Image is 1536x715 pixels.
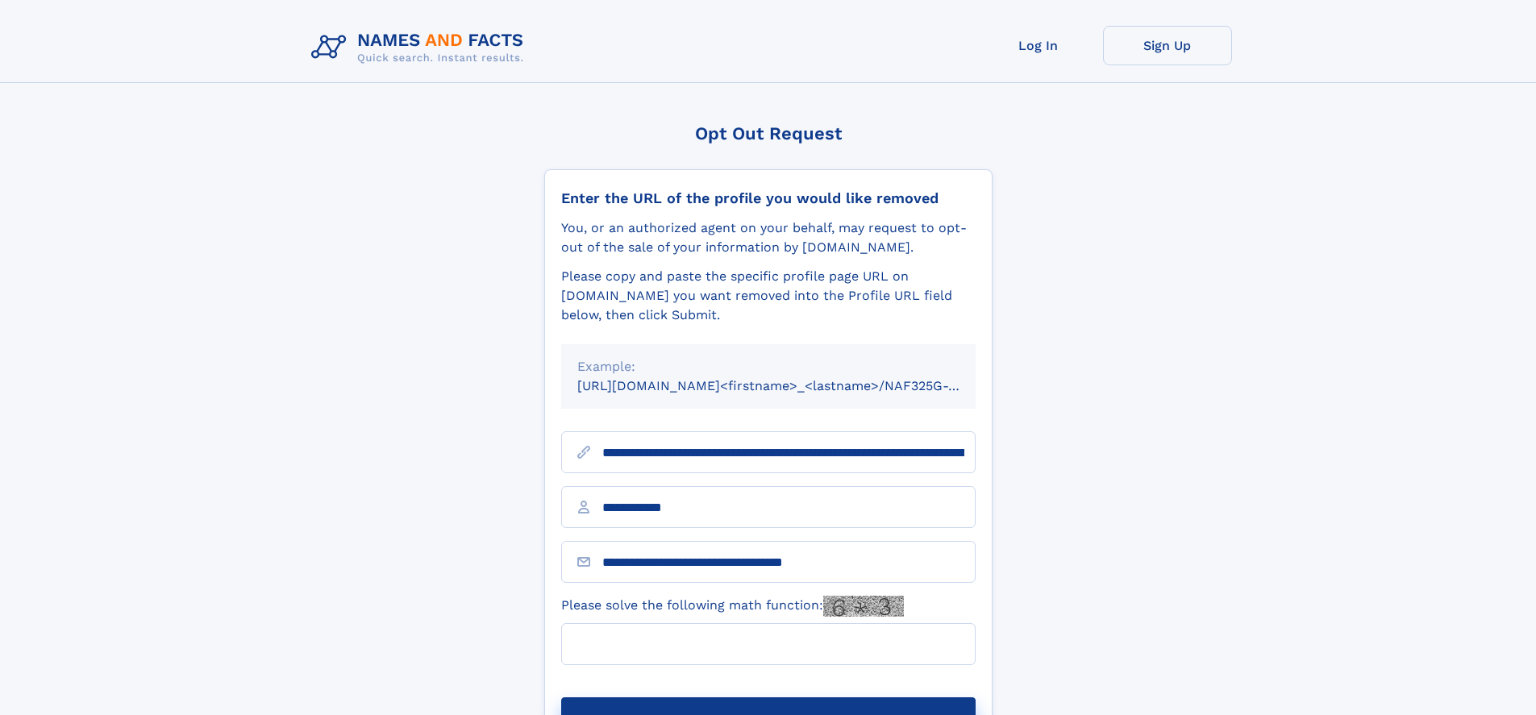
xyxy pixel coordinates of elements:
[561,218,976,257] div: You, or an authorized agent on your behalf, may request to opt-out of the sale of your informatio...
[305,26,537,69] img: Logo Names and Facts
[577,357,959,376] div: Example:
[544,123,993,143] div: Opt Out Request
[561,596,904,617] label: Please solve the following math function:
[974,26,1103,65] a: Log In
[561,267,976,325] div: Please copy and paste the specific profile page URL on [DOMAIN_NAME] you want removed into the Pr...
[561,189,976,207] div: Enter the URL of the profile you would like removed
[577,378,1006,393] small: [URL][DOMAIN_NAME]<firstname>_<lastname>/NAF325G-xxxxxxxx
[1103,26,1232,65] a: Sign Up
